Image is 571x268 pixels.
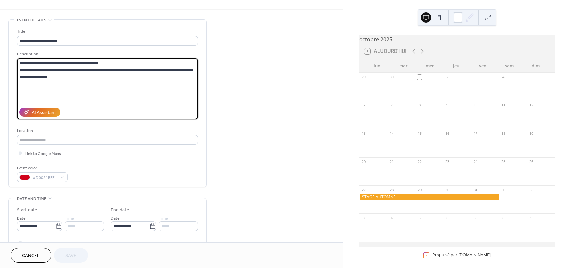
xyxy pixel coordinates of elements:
div: 9 [445,103,450,108]
div: Title [17,28,197,35]
button: AI Assistant [19,108,60,117]
div: 2 [445,75,450,80]
div: octobre 2025 [359,35,555,43]
div: Propulsé par [432,252,491,258]
span: Link to Google Maps [25,150,61,157]
a: [DOMAIN_NAME] [458,252,491,258]
div: 4 [389,215,394,220]
div: Event color [17,165,66,172]
div: 3 [361,215,366,220]
div: 29 [417,187,422,192]
div: 8 [417,103,422,108]
div: 7 [389,103,394,108]
div: 9 [529,215,534,220]
div: 14 [389,131,394,136]
div: 25 [501,159,506,164]
div: 13 [361,131,366,136]
span: Time [65,215,74,222]
div: 8 [501,215,506,220]
div: Description [17,51,197,57]
span: Date and time [17,195,46,202]
div: 6 [445,215,450,220]
div: 17 [473,131,478,136]
div: 27 [361,187,366,192]
span: Time [159,215,168,222]
div: 23 [445,159,450,164]
div: jeu. [444,59,470,73]
div: 10 [473,103,478,108]
div: 19 [529,131,534,136]
div: 3 [473,75,478,80]
div: lun. [364,59,391,73]
div: Start date [17,207,37,213]
div: 2 [529,187,534,192]
div: 4 [501,75,506,80]
div: End date [111,207,129,213]
span: Cancel [22,252,40,259]
div: 15 [417,131,422,136]
div: 5 [417,215,422,220]
div: sam. [497,59,523,73]
div: 30 [389,75,394,80]
div: 1 [501,187,506,192]
span: All day [25,240,36,247]
div: STAGE AUTOMNE [359,194,499,200]
div: 29 [361,75,366,80]
div: 16 [445,131,450,136]
div: ven. [470,59,497,73]
div: 28 [389,187,394,192]
span: #D0021BFF [33,174,57,181]
div: 11 [501,103,506,108]
span: Date [111,215,120,222]
div: dim. [523,59,550,73]
div: 22 [417,159,422,164]
span: Date [17,215,26,222]
div: mar. [391,59,417,73]
div: Location [17,127,197,134]
div: AI Assistant [32,109,56,116]
div: 20 [361,159,366,164]
button: Cancel [11,248,51,263]
span: Event details [17,17,46,24]
div: 7 [473,215,478,220]
div: 12 [529,103,534,108]
div: 31 [473,187,478,192]
div: 18 [501,131,506,136]
div: mer. [417,59,444,73]
div: 24 [473,159,478,164]
div: 5 [529,75,534,80]
div: 26 [529,159,534,164]
div: 21 [389,159,394,164]
div: 30 [445,187,450,192]
div: 6 [361,103,366,108]
div: 1 [417,75,422,80]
